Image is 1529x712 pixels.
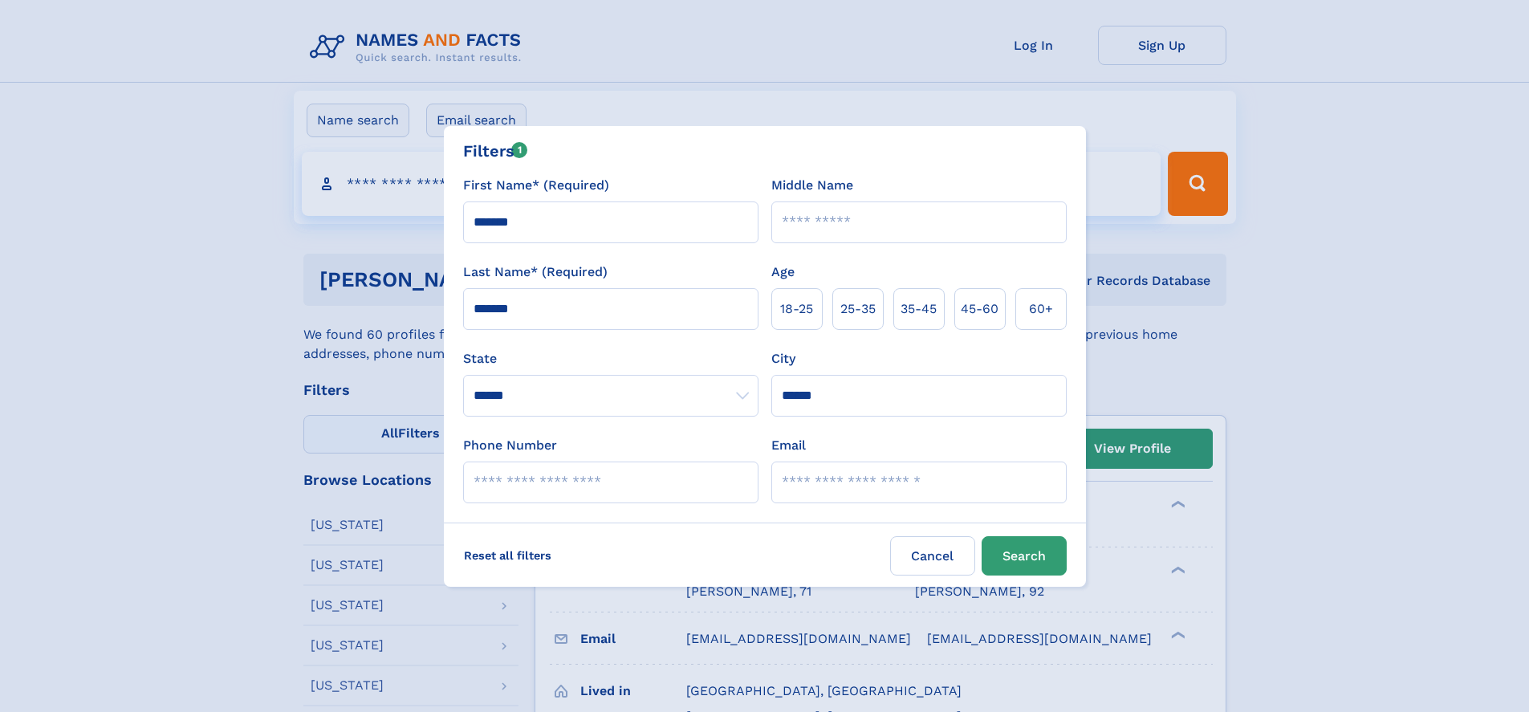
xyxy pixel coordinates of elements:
[890,536,975,576] label: Cancel
[463,349,758,368] label: State
[982,536,1067,576] button: Search
[840,299,876,319] span: 25‑35
[463,176,609,195] label: First Name* (Required)
[1029,299,1053,319] span: 60+
[771,262,795,282] label: Age
[463,262,608,282] label: Last Name* (Required)
[961,299,998,319] span: 45‑60
[771,349,795,368] label: City
[901,299,937,319] span: 35‑45
[771,176,853,195] label: Middle Name
[463,139,528,163] div: Filters
[463,436,557,455] label: Phone Number
[453,536,562,575] label: Reset all filters
[771,436,806,455] label: Email
[780,299,813,319] span: 18‑25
